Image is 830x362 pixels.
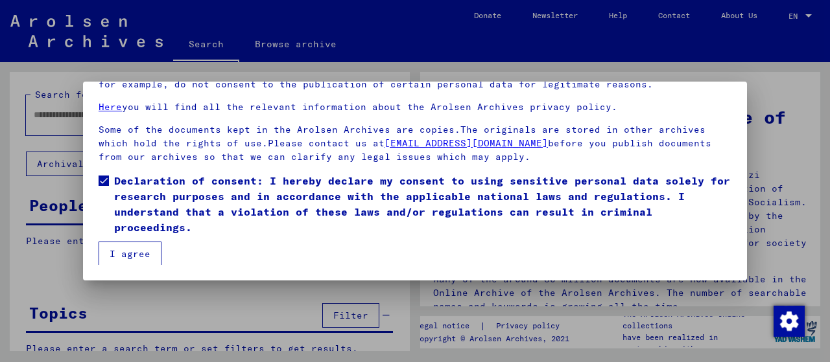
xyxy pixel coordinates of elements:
a: Here [99,101,122,113]
span: Declaration of consent: I hereby declare my consent to using sensitive personal data solely for r... [114,173,731,235]
p: you will find all the relevant information about the Arolsen Archives privacy policy. [99,100,731,114]
p: Some of the documents kept in the Arolsen Archives are copies.The originals are stored in other a... [99,123,731,164]
img: Change consent [774,306,805,337]
button: I agree [99,242,161,266]
a: [EMAIL_ADDRESS][DOMAIN_NAME] [385,137,548,149]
